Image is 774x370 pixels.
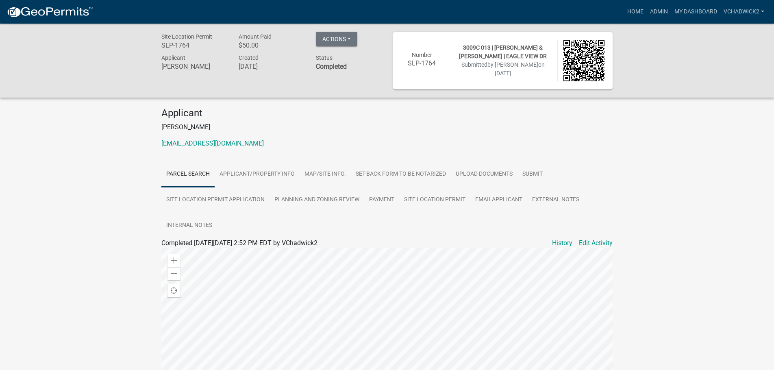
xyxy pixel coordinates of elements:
span: Submitted on [DATE] [461,61,545,76]
h6: [DATE] [239,63,304,70]
a: [EMAIL_ADDRESS][DOMAIN_NAME] [161,139,264,147]
a: Map/Site Info. [300,161,351,187]
h4: Applicant [161,107,613,119]
a: Planning and Zoning Review [270,187,364,213]
img: QR code [563,40,605,81]
span: by [PERSON_NAME] [487,61,538,68]
span: Applicant [161,54,185,61]
a: Home [624,4,647,20]
a: External Notes [527,187,584,213]
a: History [552,238,572,248]
a: EmailApplicant [470,187,527,213]
h6: SLP-1764 [401,59,443,67]
h6: [PERSON_NAME] [161,63,226,70]
a: Submit [517,161,548,187]
a: Applicant/Property Info [215,161,300,187]
h6: SLP-1764 [161,41,226,49]
span: 3009C 013 | [PERSON_NAME] & [PERSON_NAME] | EAGLE VIEW DR [459,44,547,59]
a: Internal Notes [161,213,217,239]
a: Site Location Permit [399,187,470,213]
a: Parcel search [161,161,215,187]
button: Actions [316,32,357,46]
a: Admin [647,4,671,20]
strong: Completed [316,63,347,70]
div: Zoom out [167,267,180,280]
span: Completed [DATE][DATE] 2:52 PM EDT by VChadwick2 [161,239,317,247]
a: Edit Activity [579,238,613,248]
span: Site Location Permit [161,33,212,40]
a: Payment [364,187,399,213]
a: Site Location Permit Application [161,187,270,213]
span: Amount Paid [239,33,272,40]
span: Created [239,54,259,61]
a: Set-Back Form to be Notarized [351,161,451,187]
p: [PERSON_NAME] [161,122,613,132]
a: VChadwick2 [720,4,767,20]
span: Number [412,52,432,58]
a: Upload Documents [451,161,517,187]
h6: $50.00 [239,41,304,49]
a: My Dashboard [671,4,720,20]
div: Zoom in [167,254,180,267]
span: Status [316,54,333,61]
div: Find my location [167,284,180,297]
